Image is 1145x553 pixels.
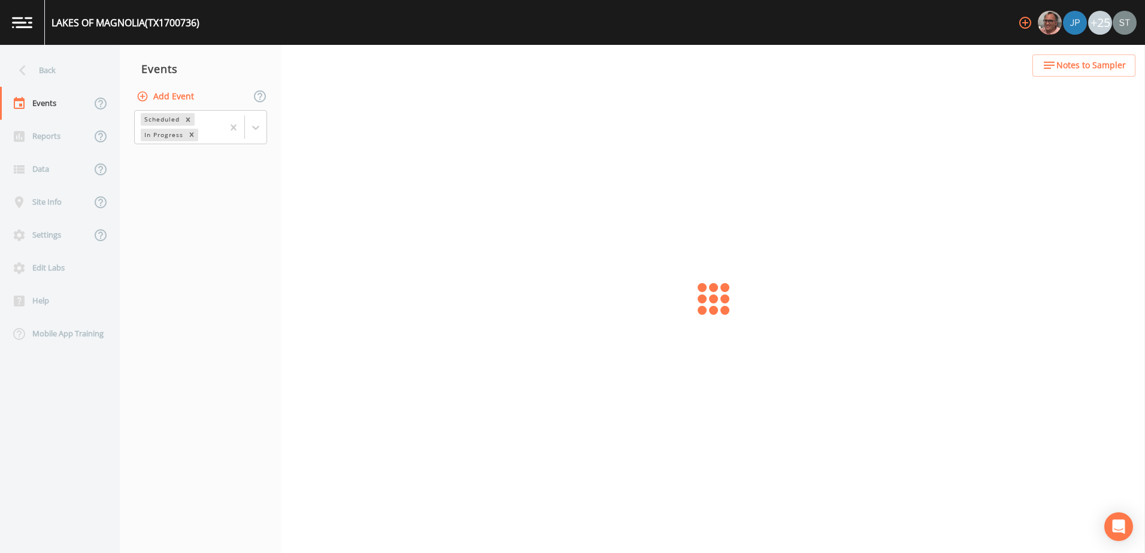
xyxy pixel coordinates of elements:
div: Joshua gere Paul [1062,11,1088,35]
div: LAKES OF MAGNOLIA (TX1700736) [52,16,199,30]
img: 8315ae1e0460c39f28dd315f8b59d613 [1113,11,1137,35]
div: Remove In Progress [185,129,198,141]
div: Open Intercom Messenger [1104,512,1133,541]
div: Events [120,54,281,84]
img: e2d790fa78825a4bb76dcb6ab311d44c [1038,11,1062,35]
img: 41241ef155101aa6d92a04480b0d0000 [1063,11,1087,35]
div: +25 [1088,11,1112,35]
button: Add Event [134,86,199,108]
div: Scheduled [141,113,181,126]
img: logo [12,17,32,28]
div: Remove Scheduled [181,113,195,126]
div: Mike Franklin [1037,11,1062,35]
div: In Progress [141,129,185,141]
button: Notes to Sampler [1032,54,1135,77]
span: Notes to Sampler [1056,58,1126,73]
